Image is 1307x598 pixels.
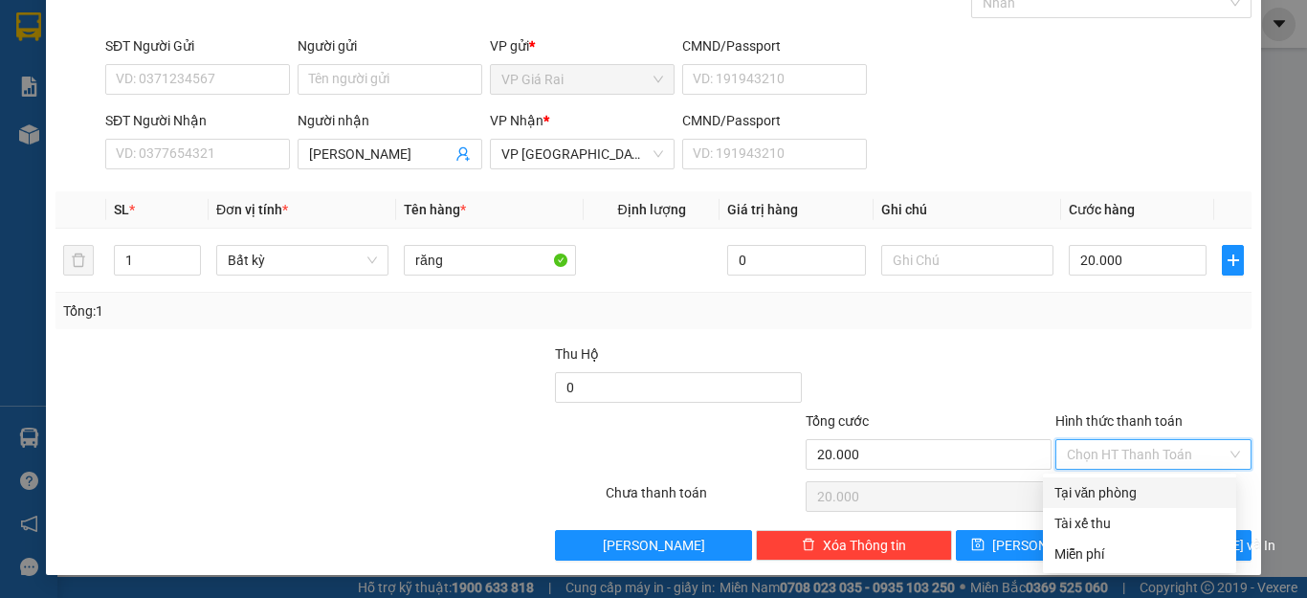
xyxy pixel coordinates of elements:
[727,245,865,276] input: 0
[63,245,94,276] button: delete
[881,245,1053,276] input: Ghi Chú
[756,530,952,561] button: deleteXóa Thông tin
[501,140,663,168] span: VP Sài Gòn
[9,42,365,90] li: [STREET_ADDRESS][PERSON_NAME]
[490,35,675,56] div: VP gửi
[298,35,482,56] div: Người gửi
[1069,202,1135,217] span: Cước hàng
[110,46,125,61] span: environment
[1054,513,1225,534] div: Tài xế thu
[1105,530,1252,561] button: printer[PERSON_NAME] và In
[682,110,867,131] div: CMND/Passport
[555,346,599,362] span: Thu Hộ
[490,113,543,128] span: VP Nhận
[555,530,751,561] button: [PERSON_NAME]
[9,90,365,114] li: 0983 44 7777
[603,535,705,556] span: [PERSON_NAME]
[1223,253,1243,268] span: plus
[802,538,815,553] span: delete
[806,413,869,429] span: Tổng cước
[105,110,290,131] div: SĐT Người Nhận
[956,530,1102,561] button: save[PERSON_NAME]
[727,202,798,217] span: Giá trị hàng
[404,245,576,276] input: VD: Bàn, Ghế
[298,110,482,131] div: Người nhận
[501,65,663,94] span: VP Giá Rai
[455,146,471,162] span: user-add
[114,202,129,217] span: SL
[682,35,867,56] div: CMND/Passport
[110,12,207,36] b: TRÍ NHÂN
[1055,413,1183,429] label: Hình thức thanh toán
[617,202,685,217] span: Định lượng
[1054,482,1225,503] div: Tại văn phòng
[228,246,377,275] span: Bất kỳ
[216,202,288,217] span: Đơn vị tính
[1054,543,1225,565] div: Miễn phí
[63,300,506,321] div: Tổng: 1
[1222,245,1244,276] button: plus
[604,482,804,516] div: Chưa thanh toán
[105,35,290,56] div: SĐT Người Gửi
[874,191,1061,229] th: Ghi chú
[971,538,985,553] span: save
[404,202,466,217] span: Tên hàng
[992,535,1095,556] span: [PERSON_NAME]
[9,143,196,174] b: GỬI : VP Giá Rai
[823,535,906,556] span: Xóa Thông tin
[110,94,125,109] span: phone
